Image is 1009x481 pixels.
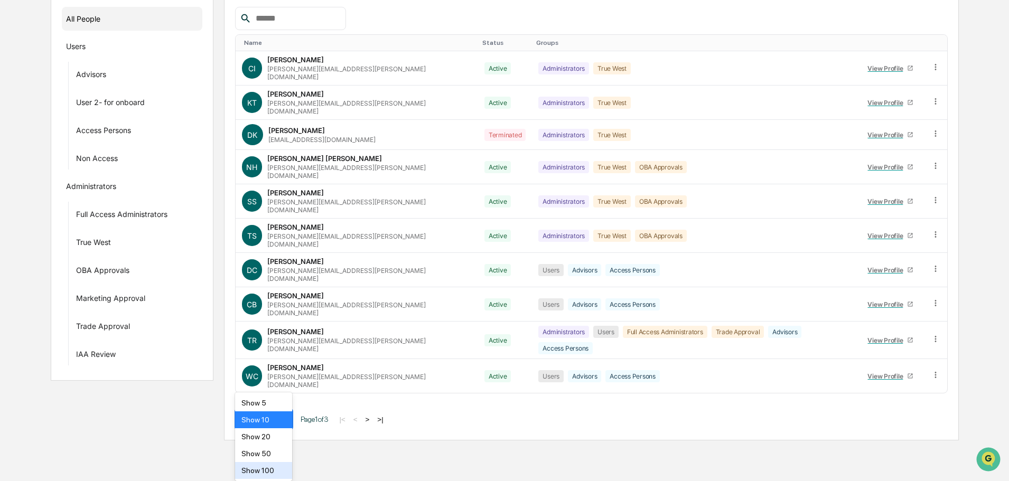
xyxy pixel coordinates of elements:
[267,223,324,231] div: [PERSON_NAME]
[337,415,349,424] button: |<
[77,217,85,225] div: 🗄️
[235,462,293,479] div: Show 100
[105,262,128,270] span: Pylon
[76,350,116,362] div: IAA Review
[267,65,471,81] div: [PERSON_NAME][EMAIL_ADDRESS][PERSON_NAME][DOMAIN_NAME]
[247,266,257,275] span: DC
[247,336,257,345] span: TR
[48,81,173,91] div: Start new chat
[88,144,91,152] span: •
[76,154,118,166] div: Non Access
[72,212,135,231] a: 🗄️Attestations
[484,370,511,382] div: Active
[235,445,293,462] div: Show 50
[267,232,471,248] div: [PERSON_NAME][EMAIL_ADDRESS][PERSON_NAME][DOMAIN_NAME]
[267,337,471,353] div: [PERSON_NAME][EMAIL_ADDRESS][PERSON_NAME][DOMAIN_NAME]
[538,195,589,208] div: Administrators
[33,172,86,181] span: [PERSON_NAME]
[76,70,106,82] div: Advisors
[267,291,324,300] div: [PERSON_NAME]
[867,64,907,72] div: View Profile
[246,163,257,172] span: NH
[350,415,361,424] button: <
[247,197,257,206] span: SS
[267,257,324,266] div: [PERSON_NAME]
[538,230,589,242] div: Administrators
[863,127,918,143] a: View Profile
[635,161,687,173] div: OBA Approvals
[11,237,19,246] div: 🔎
[484,62,511,74] div: Active
[94,144,115,152] span: [DATE]
[635,195,687,208] div: OBA Approvals
[484,230,511,242] div: Active
[484,161,511,173] div: Active
[593,326,619,338] div: Users
[605,298,660,310] div: Access Persons
[33,144,86,152] span: [PERSON_NAME]
[484,298,511,310] div: Active
[568,264,601,276] div: Advisors
[267,363,324,372] div: [PERSON_NAME]
[6,232,71,251] a: 🔎Data Lookup
[267,154,382,163] div: [PERSON_NAME] [PERSON_NAME]
[538,298,564,310] div: Users
[867,232,907,240] div: View Profile
[21,236,67,247] span: Data Lookup
[94,172,115,181] span: [DATE]
[244,39,474,46] div: Toggle SortBy
[301,415,329,423] span: Page 1 of 3
[482,39,528,46] div: Toggle SortBy
[484,195,511,208] div: Active
[593,62,631,74] div: True West
[867,163,907,171] div: View Profile
[536,39,853,46] div: Toggle SortBy
[235,411,293,428] div: Show 10
[267,164,471,180] div: [PERSON_NAME][EMAIL_ADDRESS][PERSON_NAME][DOMAIN_NAME]
[76,266,129,278] div: OBA Approvals
[76,238,111,250] div: True West
[268,126,325,135] div: [PERSON_NAME]
[867,266,907,274] div: View Profile
[22,81,41,100] img: 8933085812038_c878075ebb4cc5468115_72.jpg
[863,159,918,175] a: View Profile
[568,298,601,310] div: Advisors
[11,162,27,179] img: Tammy Steffen
[247,130,257,139] span: DK
[867,131,907,139] div: View Profile
[11,217,19,225] div: 🖐️
[863,296,918,313] a: View Profile
[11,22,192,39] p: How can we help?
[867,300,907,308] div: View Profile
[88,172,91,181] span: •
[605,264,660,276] div: Access Persons
[247,300,257,309] span: CB
[867,336,907,344] div: View Profile
[867,99,907,107] div: View Profile
[867,372,907,380] div: View Profile
[235,394,293,411] div: Show 5
[11,117,71,126] div: Past conversations
[863,262,918,278] a: View Profile
[267,301,471,317] div: [PERSON_NAME][EMAIL_ADDRESS][PERSON_NAME][DOMAIN_NAME]
[933,39,943,46] div: Toggle SortBy
[87,216,131,227] span: Attestations
[235,428,293,445] div: Show 20
[867,197,907,205] div: View Profile
[538,264,564,276] div: Users
[484,97,511,109] div: Active
[593,195,631,208] div: True West
[246,372,258,381] span: WC
[267,188,324,197] div: [PERSON_NAME]
[164,115,192,128] button: See all
[861,39,920,46] div: Toggle SortBy
[267,55,324,64] div: [PERSON_NAME]
[593,230,631,242] div: True West
[76,126,131,138] div: Access Persons
[374,415,386,424] button: >|
[568,370,601,382] div: Advisors
[66,182,116,194] div: Administrators
[267,198,471,214] div: [PERSON_NAME][EMAIL_ADDRESS][PERSON_NAME][DOMAIN_NAME]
